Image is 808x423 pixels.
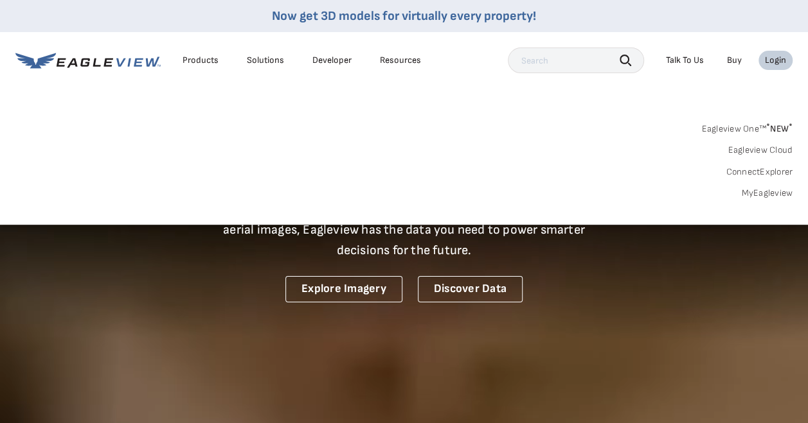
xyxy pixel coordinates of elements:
a: Eagleview Cloud [728,144,793,156]
p: A new era starts here. Built on more than 3.5 billion high-resolution aerial images, Eagleview ha... [208,199,601,261]
a: Explore Imagery [285,276,402,302]
div: Resources [380,55,421,66]
a: ConnectExplorer [726,166,793,178]
span: NEW [766,123,793,134]
div: Products [183,55,219,66]
a: Buy [727,55,742,66]
a: Discover Data [418,276,523,302]
div: Talk To Us [666,55,704,66]
a: MyEagleview [741,187,793,199]
a: Eagleview One™*NEW* [701,119,793,134]
a: Developer [312,55,352,66]
input: Search [508,47,644,73]
div: Login [765,55,786,66]
div: Solutions [247,55,284,66]
a: Now get 3D models for virtually every property! [272,8,536,24]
